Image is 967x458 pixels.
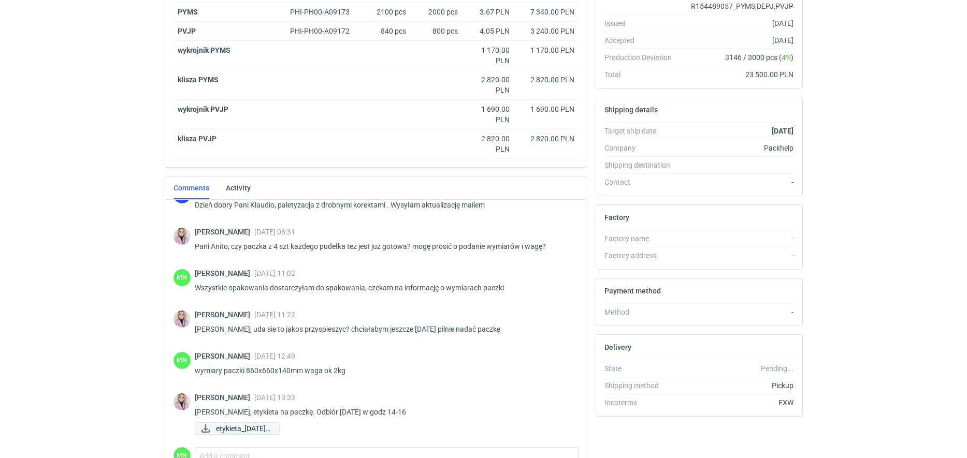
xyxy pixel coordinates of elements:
[195,311,254,319] span: [PERSON_NAME]
[195,269,254,277] span: [PERSON_NAME]
[254,393,295,402] span: [DATE] 13:33
[604,307,680,317] div: Method
[604,380,680,391] div: Shipping method
[466,26,510,36] div: 4.05 PLN
[466,104,510,125] div: 1 690.00 PLN
[195,352,254,360] span: [PERSON_NAME]
[254,269,295,277] span: [DATE] 11:02
[195,282,570,294] p: Wszystkie opakowania dostarczyłam do spakowania, czekam na informację o wymiarach paczki
[195,406,570,418] p: [PERSON_NAME], etykieta na paczkę. Odbiór [DATE] w godz 14-16
[466,45,510,66] div: 1 170.00 PLN
[195,323,570,335] p: [PERSON_NAME], uda sie to jakos przyspieszyc? chciałabym jeszcze [DATE] pilnie nadać paczkę
[604,287,661,295] h2: Payment method
[604,363,680,374] div: State
[178,27,196,35] strong: PVJP
[178,76,219,84] strong: klisza PYMS
[604,233,680,244] div: Factory name
[174,269,191,286] figcaption: MN
[680,143,794,153] div: Packhelp
[178,135,217,143] strong: klisza PVJP
[466,7,510,17] div: 3.67 PLN
[604,35,680,46] div: Accepted
[680,69,794,80] div: 23 500.00 PLN
[604,397,680,408] div: Incoterms
[174,393,191,410] img: Klaudia Wiśniewska
[226,176,251,199] a: Activity
[604,18,680,28] div: Issued
[604,52,680,63] div: Production Deviation
[290,26,359,36] div: PHI-PH00-A09172
[466,134,510,154] div: 2 820.00 PLN
[174,269,191,286] div: Małgorzata Nowotna
[518,134,574,144] div: 2 820.00 PLN
[195,393,254,402] span: [PERSON_NAME]
[680,250,794,261] div: -
[518,45,574,55] div: 1 170.00 PLN
[254,352,295,360] span: [DATE] 12:49
[254,228,295,236] span: [DATE] 08:31
[604,106,658,114] h2: Shipping details
[680,177,794,187] div: -
[174,176,209,199] a: Comments
[782,53,791,62] span: 4%
[680,397,794,408] div: EXW
[410,3,462,22] div: 2000 pcs
[604,143,680,153] div: Company
[518,7,574,17] div: 7 340.00 PLN
[195,422,280,435] a: etykieta_[DATE]_...
[174,352,191,369] div: Małgorzata Nowotna
[466,75,510,95] div: 2 820.00 PLN
[725,52,793,63] span: 3146 / 3000 pcs ( )
[604,250,680,261] div: Factory address
[254,311,295,319] span: [DATE] 11:22
[680,18,794,28] div: [DATE]
[174,228,191,245] img: Klaudia Wiśniewska
[195,422,280,435] div: etykieta_2025-10-03_13-24-12_3254.pdf
[174,352,191,369] figcaption: MN
[178,8,198,16] strong: PYMS
[195,199,570,211] p: Dzień dobry Pani Klaudio, paletyzacja z drobnymi korektami . Wysyłam aktualizację mailem
[518,26,574,36] div: 3 240.00 PLN
[604,69,680,80] div: Total
[604,177,680,187] div: Contact
[604,343,631,351] h2: Delivery
[761,364,793,373] em: Pending...
[290,7,359,17] div: PHI-PH00-A09173
[216,423,271,434] span: etykieta_[DATE]_...
[195,240,570,253] p: Pani Anito, czy paczka z 4 szt każdego pudełka też jest już gotowa? mogę prosić o podanie wymiaró...
[410,22,462,41] div: 800 pcs
[364,22,410,41] div: 840 pcs
[195,228,254,236] span: [PERSON_NAME]
[604,160,680,170] div: Shipping destination
[680,233,794,244] div: -
[772,127,793,135] strong: [DATE]
[680,35,794,46] div: [DATE]
[604,126,680,136] div: Target ship date
[178,105,228,113] strong: wykrojnik PVJP
[518,75,574,85] div: 2 820.00 PLN
[680,307,794,317] div: -
[195,364,570,377] p: wymiary paczki 860x660x140mm waga ok 2kg
[518,104,574,114] div: 1 690.00 PLN
[364,3,410,22] div: 2100 pcs
[174,311,191,328] img: Klaudia Wiśniewska
[178,46,230,54] strong: wykrojnik PYMS
[680,380,794,391] div: Pickup
[604,213,629,221] h2: Factory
